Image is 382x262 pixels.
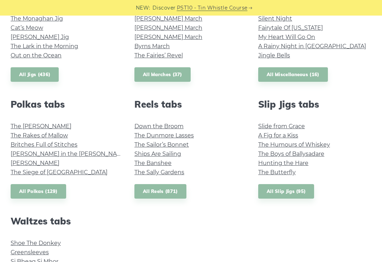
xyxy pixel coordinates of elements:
[134,34,202,40] a: [PERSON_NAME] March
[11,15,63,22] a: The Monaghan Jig
[258,123,305,130] a: Slide from Grace
[11,43,78,50] a: The Lark in the Morning
[11,24,43,31] a: Cat’s Meow
[134,160,172,166] a: The Banshee
[136,4,150,12] span: NEW:
[134,123,184,130] a: Down the Broom
[134,150,181,157] a: Ships Are Sailing
[177,4,248,12] a: PST10 - Tin Whistle Course
[11,52,62,59] a: Out on the Ocean
[258,43,366,50] a: A Rainy Night in [GEOGRAPHIC_DATA]
[134,169,184,176] a: The Sally Gardens
[11,240,61,246] a: Shoe The Donkey
[134,15,202,22] a: [PERSON_NAME] March
[258,15,292,22] a: Silent Night
[258,67,328,82] a: All Miscellaneous (16)
[134,52,183,59] a: The Fairies’ Revel
[134,132,194,139] a: The Dunmore Lasses
[258,184,314,199] a: All Slip Jigs (95)
[11,249,49,256] a: Greensleeves
[11,150,128,157] a: [PERSON_NAME] in the [PERSON_NAME]
[11,67,59,82] a: All Jigs (436)
[134,24,202,31] a: [PERSON_NAME] March
[258,132,298,139] a: A Fig for a Kiss
[258,141,330,148] a: The Humours of Whiskey
[258,169,296,176] a: The Butterfly
[258,99,371,110] h2: Slip Jigs tabs
[134,67,191,82] a: All Marches (37)
[11,132,68,139] a: The Rakes of Mallow
[11,216,124,227] h2: Waltzes tabs
[11,169,108,176] a: The Siege of [GEOGRAPHIC_DATA]
[11,34,69,40] a: [PERSON_NAME] Jig
[258,24,323,31] a: Fairytale Of [US_STATE]
[11,141,77,148] a: Britches Full of Stitches
[258,160,308,166] a: Hunting the Hare
[11,160,59,166] a: [PERSON_NAME]
[152,4,176,12] span: Discover
[258,52,290,59] a: Jingle Bells
[134,43,170,50] a: Byrns March
[11,184,66,199] a: All Polkas (129)
[11,99,124,110] h2: Polkas tabs
[134,99,248,110] h2: Reels tabs
[134,141,189,148] a: The Sailor’s Bonnet
[11,123,71,130] a: The [PERSON_NAME]
[258,34,315,40] a: My Heart Will Go On
[258,150,324,157] a: The Boys of Ballysadare
[134,184,186,199] a: All Reels (871)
